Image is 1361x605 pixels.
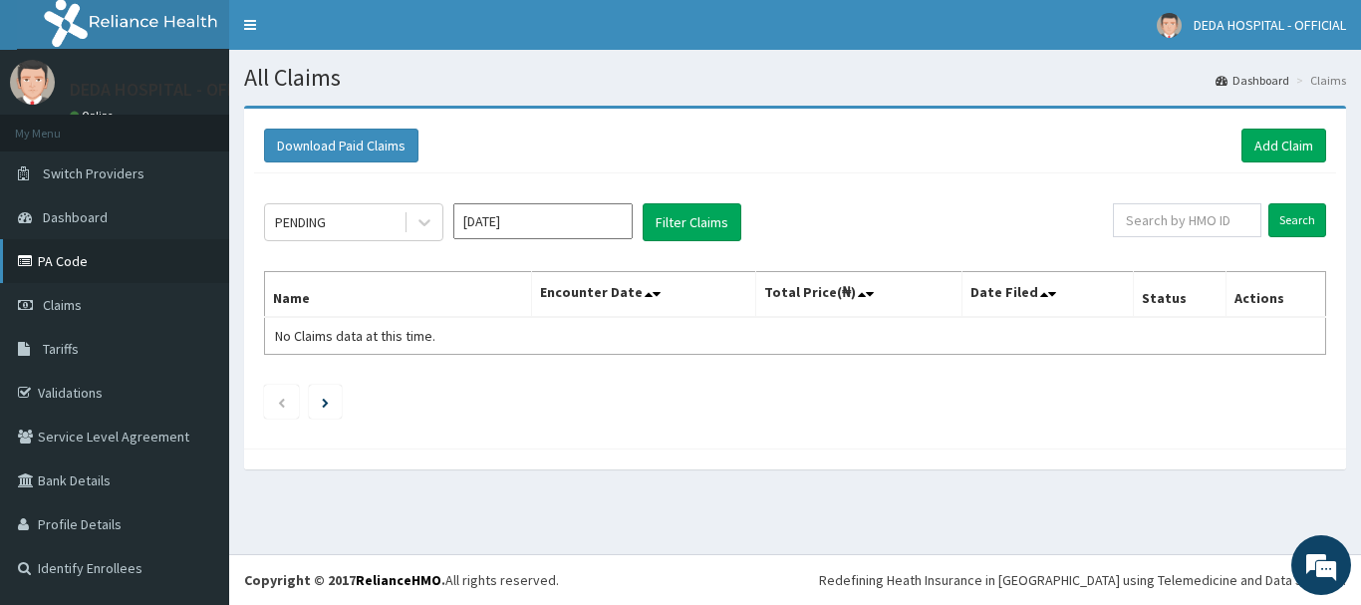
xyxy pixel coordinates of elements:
[819,570,1346,590] div: Redefining Heath Insurance in [GEOGRAPHIC_DATA] using Telemedicine and Data Science!
[1194,16,1346,34] span: DEDA HOSPITAL - OFFICIAL
[229,554,1361,605] footer: All rights reserved.
[532,272,755,318] th: Encounter Date
[43,208,108,226] span: Dashboard
[1216,72,1289,89] a: Dashboard
[10,60,55,105] img: User Image
[1113,203,1261,237] input: Search by HMO ID
[322,393,329,411] a: Next page
[43,340,79,358] span: Tariffs
[275,327,435,345] span: No Claims data at this time.
[1225,272,1325,318] th: Actions
[43,164,144,182] span: Switch Providers
[43,296,82,314] span: Claims
[1157,13,1182,38] img: User Image
[1291,72,1346,89] li: Claims
[275,212,326,232] div: PENDING
[755,272,962,318] th: Total Price(₦)
[1134,272,1226,318] th: Status
[453,203,633,239] input: Select Month and Year
[643,203,741,241] button: Filter Claims
[356,571,441,589] a: RelianceHMO
[70,109,118,123] a: Online
[244,65,1346,91] h1: All Claims
[1268,203,1326,237] input: Search
[1241,129,1326,162] a: Add Claim
[264,129,418,162] button: Download Paid Claims
[244,571,445,589] strong: Copyright © 2017 .
[277,393,286,411] a: Previous page
[70,81,275,99] p: DEDA HOSPITAL - OFFICIAL
[265,272,532,318] th: Name
[962,272,1134,318] th: Date Filed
